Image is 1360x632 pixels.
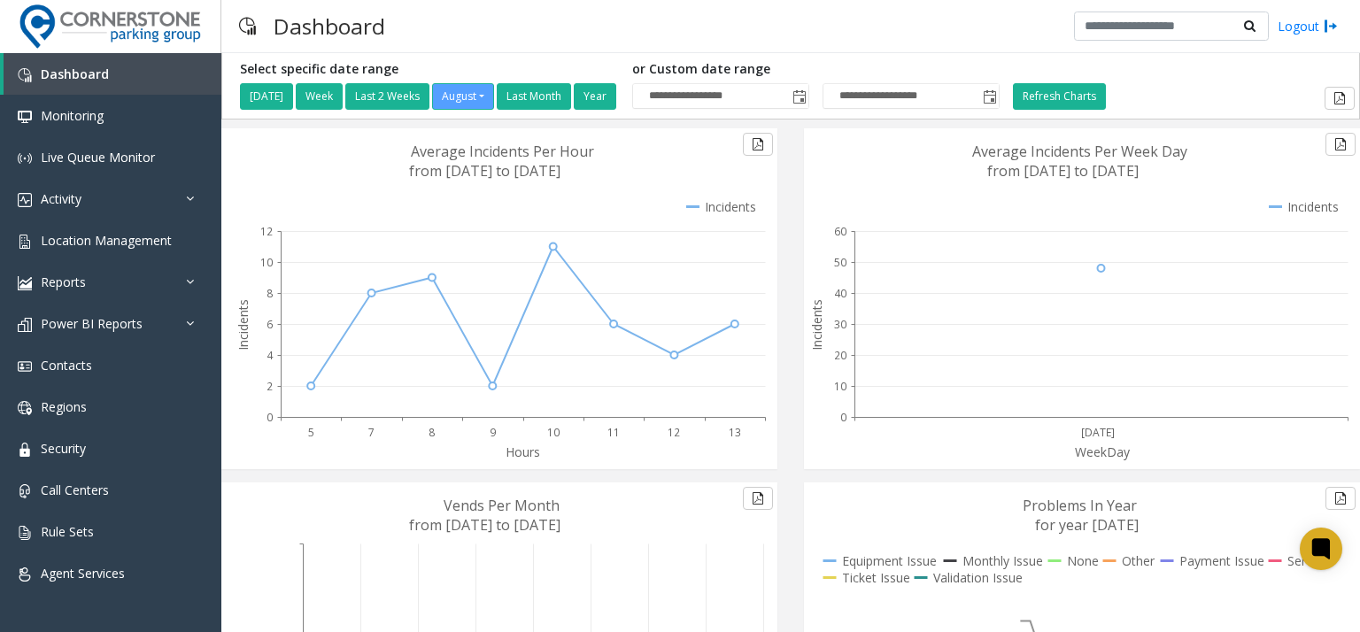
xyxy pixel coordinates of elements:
text: Average Incidents Per Week Day [972,142,1187,161]
img: pageIcon [239,4,256,48]
text: 12 [260,224,273,239]
span: Agent Services [41,565,125,582]
text: 20 [834,348,846,363]
text: 0 [840,410,846,425]
text: 6 [267,317,273,332]
text: 4 [267,348,274,363]
button: [DATE] [240,83,293,110]
img: 'icon' [18,484,32,498]
text: 0 [267,410,273,425]
img: 'icon' [18,193,32,207]
text: 50 [834,255,846,270]
button: Export to pdf [1325,487,1356,510]
img: 'icon' [18,401,32,415]
img: 'icon' [18,318,32,332]
button: Refresh Charts [1013,83,1106,110]
text: 2 [267,379,273,394]
a: Dashboard [4,53,221,95]
img: 'icon' [18,151,32,166]
span: Rule Sets [41,523,94,540]
span: Contacts [41,357,92,374]
text: 5 [308,425,314,440]
span: Toggle popup [979,84,999,109]
button: Week [296,83,343,110]
text: 10 [547,425,560,440]
img: 'icon' [18,235,32,249]
text: Incidents [235,299,251,351]
img: 'icon' [18,110,32,124]
text: from [DATE] to [DATE] [987,161,1139,181]
span: Power BI Reports [41,315,143,332]
span: Call Centers [41,482,109,498]
img: 'icon' [18,443,32,457]
button: Export to pdf [743,487,773,510]
span: Monitoring [41,107,104,124]
h3: Dashboard [265,4,394,48]
text: Problems In Year [1023,496,1137,515]
img: 'icon' [18,567,32,582]
text: Hours [506,443,540,460]
img: 'icon' [18,276,32,290]
img: 'icon' [18,359,32,374]
span: Reports [41,274,86,290]
text: Average Incidents Per Hour [411,142,594,161]
text: 13 [729,425,741,440]
img: 'icon' [18,526,32,540]
button: Last 2 Weeks [345,83,429,110]
text: from [DATE] to [DATE] [409,515,560,535]
text: 60 [834,224,846,239]
text: 10 [834,379,846,394]
text: Incidents [808,299,825,351]
text: 11 [607,425,620,440]
span: Live Queue Monitor [41,149,155,166]
span: Security [41,440,86,457]
text: from [DATE] to [DATE] [409,161,560,181]
span: Location Management [41,232,172,249]
span: Toggle popup [789,84,808,109]
text: 7 [368,425,375,440]
text: 10 [260,255,273,270]
text: WeekDay [1075,443,1131,460]
text: [DATE] [1081,425,1115,440]
img: logout [1324,17,1338,35]
button: August [432,83,494,110]
h5: Select specific date range [240,62,619,77]
text: 40 [834,286,846,301]
button: Export to pdf [743,133,773,156]
span: Dashboard [41,66,109,82]
text: 9 [490,425,496,440]
h5: or Custom date range [632,62,1000,77]
a: Logout [1278,17,1338,35]
text: for year [DATE] [1035,515,1139,535]
img: 'icon' [18,68,32,82]
text: 8 [267,286,273,301]
button: Export to pdf [1325,133,1356,156]
button: Year [574,83,616,110]
span: Regions [41,398,87,415]
span: Activity [41,190,81,207]
text: 8 [429,425,435,440]
text: 12 [668,425,680,440]
text: Vends Per Month [444,496,560,515]
text: 30 [834,317,846,332]
button: Export to pdf [1325,87,1355,110]
button: Last Month [497,83,571,110]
